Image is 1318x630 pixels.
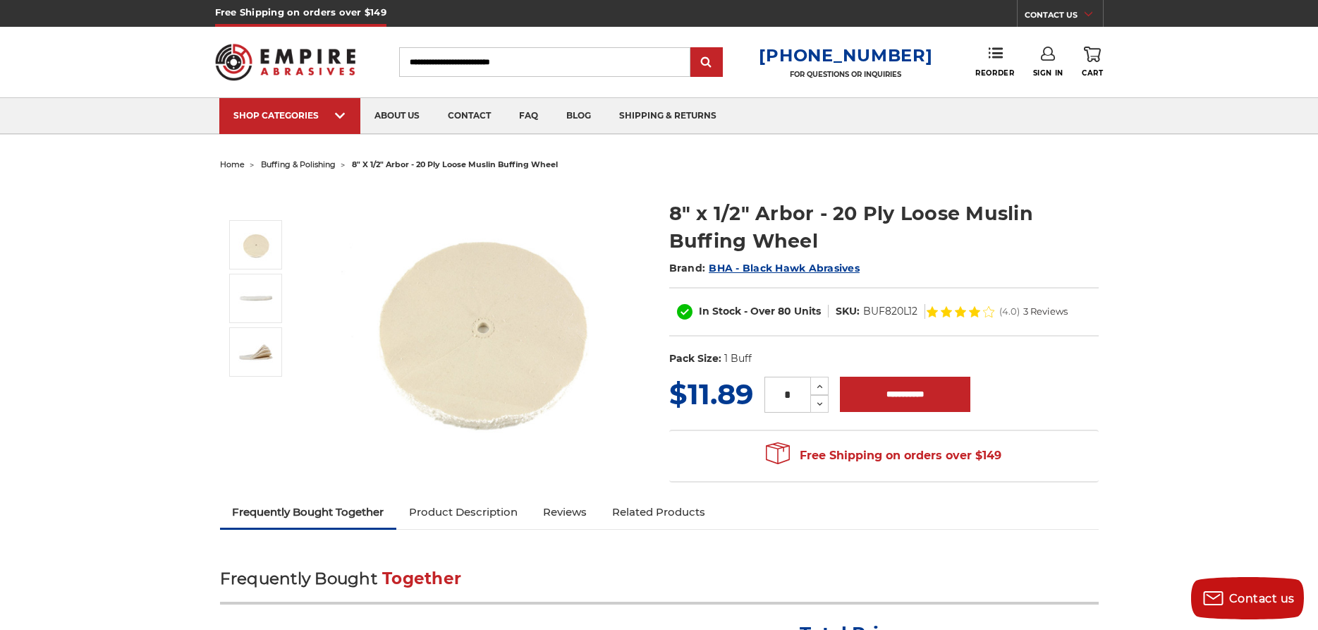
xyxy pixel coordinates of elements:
a: shipping & returns [605,98,731,134]
p: FOR QUESTIONS OR INQUIRIES [759,70,932,79]
a: BHA - Black Hawk Abrasives [709,262,860,274]
span: Brand: [669,262,706,274]
a: [PHONE_NUMBER] [759,45,932,66]
dd: BUF820L12 [863,304,917,319]
a: CONTACT US [1025,7,1103,27]
img: 8" x 1/2" x 20 ply loose cotton buffing wheel [238,227,274,262]
dt: SKU: [836,304,860,319]
img: 8" x 1/2" Arbor - 20 Ply Loose Muslin Buffing Wheel [238,334,274,370]
img: Empire Abrasives [215,35,356,90]
span: Contact us [1229,592,1295,605]
a: Frequently Bought Together [220,497,397,528]
dd: 1 Buff [724,351,752,366]
a: contact [434,98,505,134]
a: Reorder [975,47,1014,77]
a: Reviews [530,497,599,528]
span: (4.0) [999,307,1020,316]
div: SHOP CATEGORIES [233,110,346,121]
a: Related Products [599,497,718,528]
img: 8" x 1/2" x 20 ply loose cotton buffing wheel [341,185,623,467]
a: faq [505,98,552,134]
span: - Over [744,305,775,317]
img: 8" x 1/2" Arbor - 20 Ply Loose Muslin Buffing Wheel [238,281,274,316]
span: Sign In [1033,68,1063,78]
span: In Stock [699,305,741,317]
dt: Pack Size: [669,351,721,366]
a: home [220,159,245,169]
span: $11.89 [669,377,753,411]
span: 3 Reviews [1023,307,1068,316]
h1: 8" x 1/2" Arbor - 20 Ply Loose Muslin Buffing Wheel [669,200,1099,255]
button: Contact us [1191,577,1304,619]
a: buffing & polishing [261,159,336,169]
span: Frequently Bought [220,569,377,588]
span: Reorder [975,68,1014,78]
input: Submit [692,49,721,77]
span: Units [794,305,821,317]
a: Cart [1082,47,1103,78]
a: Product Description [396,497,530,528]
span: Cart [1082,68,1103,78]
span: Together [382,569,461,588]
a: about us [360,98,434,134]
span: 8" x 1/2" arbor - 20 ply loose muslin buffing wheel [352,159,558,169]
a: blog [552,98,605,134]
span: Free Shipping on orders over $149 [766,442,1001,470]
span: 80 [778,305,791,317]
